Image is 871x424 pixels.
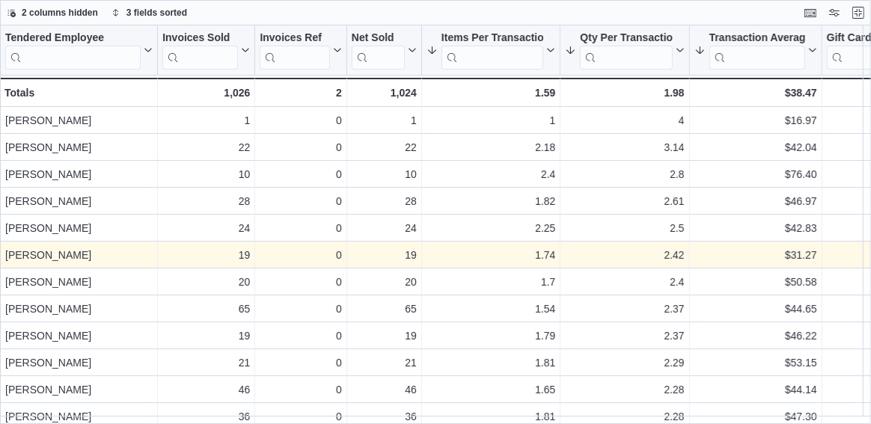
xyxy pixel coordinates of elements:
button: Items Per Transaction [427,31,556,70]
div: 24 [352,219,417,237]
div: 20 [162,273,250,291]
div: 2.29 [565,354,684,372]
div: 20 [352,273,417,291]
div: Invoices Ref [260,31,329,70]
div: 0 [260,246,341,264]
button: Exit fullscreen [849,4,867,22]
div: 2.8 [565,165,684,183]
div: 46 [162,381,250,399]
div: 0 [260,165,341,183]
div: 2.25 [427,219,556,237]
div: [PERSON_NAME] [5,138,153,156]
div: Tendered Employee [5,31,141,46]
div: 28 [352,192,417,210]
button: Transaction Average [694,31,817,70]
div: Transaction Average [709,31,805,70]
div: [PERSON_NAME] [5,354,153,372]
div: $44.65 [694,300,817,318]
div: [PERSON_NAME] [5,246,153,264]
div: 1.7 [427,273,556,291]
div: 4 [565,111,684,129]
div: 22 [162,138,250,156]
div: 1.65 [427,381,556,399]
div: 1.81 [427,354,556,372]
div: 1.79 [427,327,556,345]
div: Totals [4,84,153,102]
div: 19 [352,246,417,264]
button: Invoices Sold [162,31,250,70]
div: 2.28 [565,381,684,399]
div: 21 [352,354,417,372]
div: [PERSON_NAME] [5,381,153,399]
div: $46.97 [694,192,817,210]
div: [PERSON_NAME] [5,165,153,183]
div: 28 [162,192,250,210]
div: $50.58 [694,273,817,291]
div: [PERSON_NAME] [5,300,153,318]
div: 3.14 [565,138,684,156]
div: 0 [260,138,341,156]
div: 2.18 [427,138,556,156]
div: Qty Per Transaction [580,31,672,70]
div: 19 [352,327,417,345]
div: 19 [162,327,250,345]
div: Invoices Sold [162,31,238,70]
div: 22 [352,138,417,156]
div: 21 [162,354,250,372]
div: 2.4 [427,165,556,183]
div: $76.40 [694,165,817,183]
button: Keyboard shortcuts [801,4,819,22]
div: $46.22 [694,327,817,345]
div: Transaction Average [709,31,805,46]
div: $42.04 [694,138,817,156]
div: 0 [260,300,341,318]
div: 0 [260,192,341,210]
div: 2.37 [565,327,684,345]
span: 2 columns hidden [22,7,98,19]
div: 1 [352,111,417,129]
div: $42.83 [694,219,817,237]
div: $16.97 [694,111,817,129]
div: 0 [260,354,341,372]
div: Invoices Sold [162,31,238,46]
div: 65 [352,300,417,318]
div: 1.82 [427,192,556,210]
button: Net Sold [352,31,417,70]
div: 10 [352,165,417,183]
div: Net Sold [352,31,405,46]
div: 1 [162,111,250,129]
div: Items Per Transaction [441,31,544,46]
button: Qty Per Transaction [565,31,684,70]
button: 2 columns hidden [1,4,104,22]
div: $31.27 [694,246,817,264]
div: $44.14 [694,381,817,399]
div: [PERSON_NAME] [5,273,153,291]
div: 24 [162,219,250,237]
div: 1,024 [352,84,417,102]
div: 2.37 [565,300,684,318]
div: 1,026 [162,84,250,102]
div: 19 [162,246,250,264]
div: Tendered Employee [5,31,141,70]
div: 0 [260,273,341,291]
div: 10 [162,165,250,183]
div: 2 [260,84,341,102]
div: 0 [260,219,341,237]
div: [PERSON_NAME] [5,327,153,345]
div: 1.54 [427,300,556,318]
button: Tendered Employee [5,31,153,70]
div: 46 [352,381,417,399]
div: 2.42 [565,246,684,264]
button: Display options [825,4,843,22]
div: 1 [427,111,556,129]
div: 2.61 [565,192,684,210]
div: Invoices Ref [260,31,329,46]
div: 0 [260,111,341,129]
div: $53.15 [694,354,817,372]
div: 1.98 [565,84,684,102]
div: 1.59 [427,84,556,102]
span: 3 fields sorted [126,7,187,19]
div: [PERSON_NAME] [5,192,153,210]
div: Net Sold [352,31,405,70]
div: [PERSON_NAME] [5,111,153,129]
